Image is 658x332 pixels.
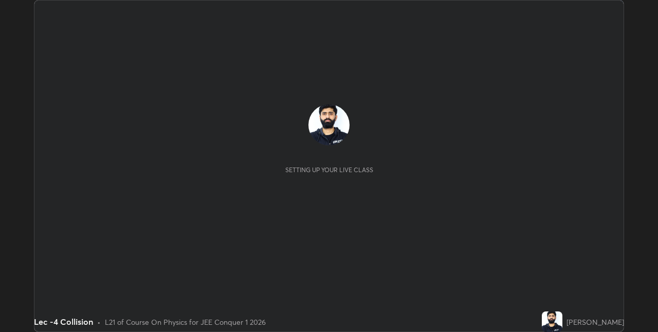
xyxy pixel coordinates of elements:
div: • [97,317,101,327]
div: L21 of Course On Physics for JEE Conquer 1 2026 [105,317,266,327]
img: 2349b454c6bd44f8ab76db58f7b727f7.jpg [308,104,350,145]
div: Setting up your live class [285,166,373,174]
img: 2349b454c6bd44f8ab76db58f7b727f7.jpg [542,311,562,332]
div: Lec -4 Collision [34,316,93,328]
div: [PERSON_NAME] [566,317,624,327]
